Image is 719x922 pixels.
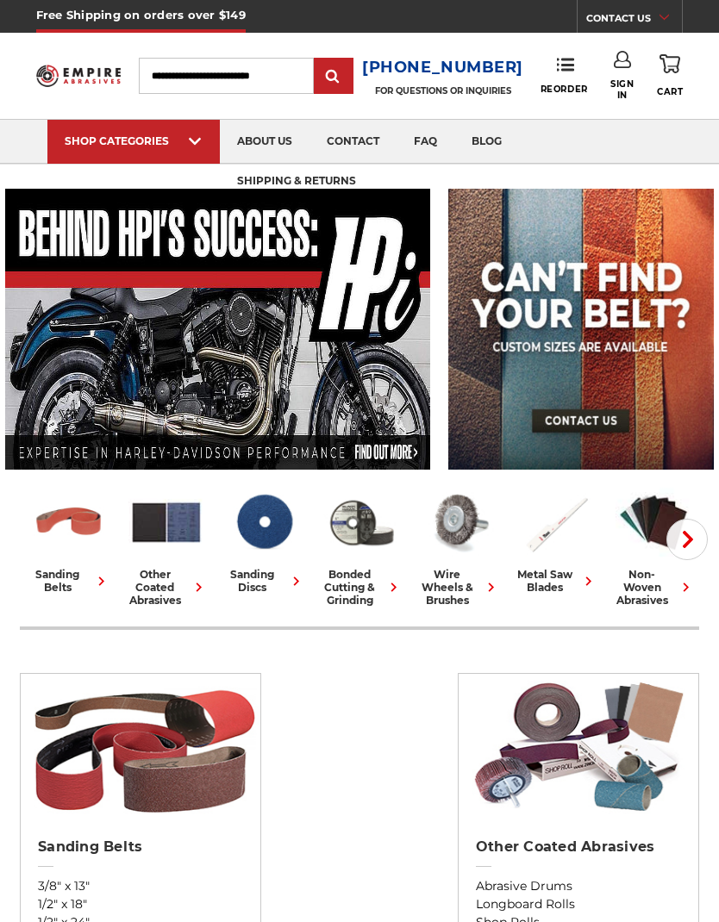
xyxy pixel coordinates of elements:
[220,160,373,204] a: shipping & returns
[222,485,305,594] a: sanding discs
[476,895,681,913] a: Longboard Rolls
[309,120,397,164] a: contact
[316,59,351,94] input: Submit
[416,568,500,607] div: wire wheels & brushes
[362,55,523,80] a: [PHONE_NUMBER]
[541,84,588,95] span: Reorder
[611,568,695,607] div: non-woven abrasives
[362,85,523,97] p: FOR QUESTIONS OR INQUIRIES
[65,134,203,147] div: SHOP CATEGORIES
[220,120,309,164] a: about us
[27,485,110,594] a: sanding belts
[541,57,588,94] a: Reorder
[38,838,243,856] h2: Sanding Belts
[666,519,708,560] button: Next
[454,120,519,164] a: blog
[31,485,107,559] img: Sanding Belts
[38,895,243,913] a: 1/2" x 18"
[319,485,403,607] a: bonded cutting & grinding
[38,877,243,895] a: 3/8" x 13"
[657,86,683,97] span: Cart
[586,9,682,33] a: CONTACT US
[476,877,681,895] a: Abrasive Drums
[421,485,497,559] img: Wire Wheels & Brushes
[610,78,634,101] span: Sign In
[124,485,208,607] a: other coated abrasives
[657,51,683,100] a: Cart
[319,568,403,607] div: bonded cutting & grinding
[222,568,305,594] div: sanding discs
[611,485,695,607] a: non-woven abrasives
[27,568,110,594] div: sanding belts
[514,485,597,594] a: metal saw blades
[514,568,597,594] div: metal saw blades
[416,485,500,607] a: wire wheels & brushes
[128,485,204,559] img: Other Coated Abrasives
[459,674,698,820] img: Other Coated Abrasives
[226,485,302,559] img: Sanding Discs
[518,485,594,559] img: Metal Saw Blades
[448,189,714,470] img: promo banner for custom belts.
[124,568,208,607] div: other coated abrasives
[5,189,431,470] img: Banner for an interview featuring Horsepower Inc who makes Harley performance upgrades featured o...
[397,120,454,164] a: faq
[21,674,260,820] img: Sanding Belts
[36,59,121,92] img: Empire Abrasives
[476,838,681,856] h2: Other Coated Abrasives
[616,485,691,559] img: Non-woven Abrasives
[323,485,399,559] img: Bonded Cutting & Grinding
